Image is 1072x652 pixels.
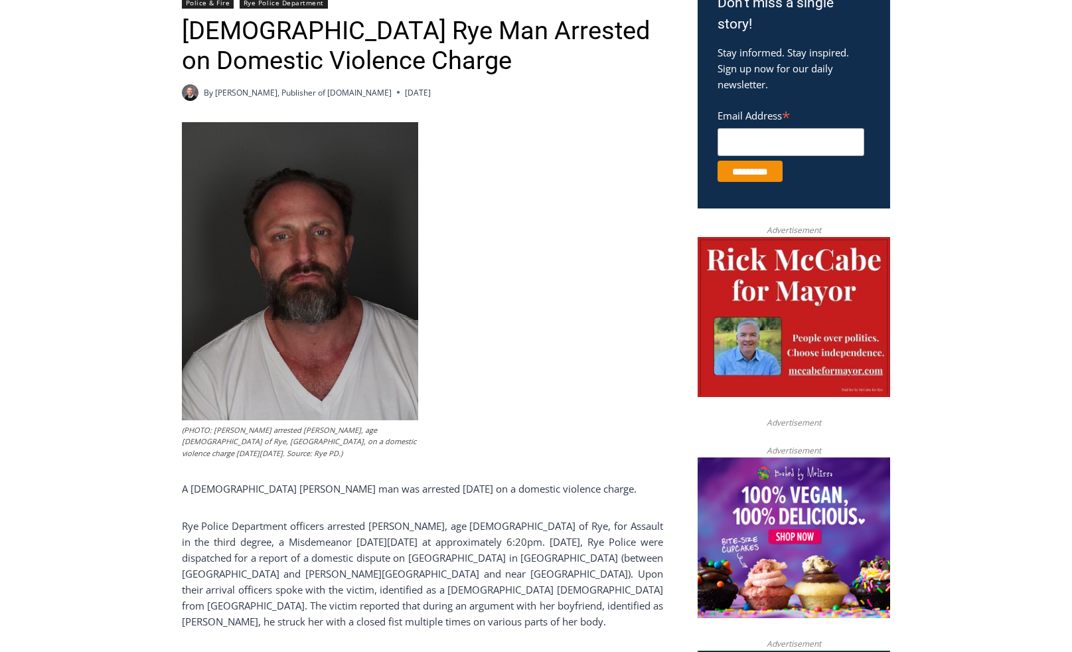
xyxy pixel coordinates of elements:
[182,518,663,629] p: Rye Police Department officers arrested [PERSON_NAME], age [DEMOGRAPHIC_DATA] of Rye, for Assault...
[215,87,392,98] a: [PERSON_NAME], Publisher of [DOMAIN_NAME]
[182,424,418,459] figcaption: (PHOTO: [PERSON_NAME] arrested [PERSON_NAME], age [DEMOGRAPHIC_DATA] of Rye, [GEOGRAPHIC_DATA], o...
[753,637,834,650] span: Advertisement
[698,237,890,398] img: McCabe for Mayor
[182,481,663,497] p: A [DEMOGRAPHIC_DATA] [PERSON_NAME] man was arrested [DATE] on a domestic violence charge.
[718,102,864,126] label: Email Address
[319,129,643,165] a: Intern @ [DOMAIN_NAME]
[698,457,890,618] img: Baked by Melissa
[182,16,663,76] h1: [DEMOGRAPHIC_DATA] Rye Man Arrested on Domestic Violence Charge
[718,44,870,92] p: Stay informed. Stay inspired. Sign up now for our daily newsletter.
[335,1,627,129] div: "[PERSON_NAME] and I covered the [DATE] Parade, which was a really eye opening experience as I ha...
[753,444,834,457] span: Advertisement
[182,84,198,101] a: Author image
[204,86,213,99] span: By
[347,132,615,162] span: Intern @ [DOMAIN_NAME]
[182,122,418,420] img: (PHOTO: Rye PD arrested Michael P. O’Connell, age 42 of Rye, NY, on a domestic violence charge on...
[753,416,834,429] span: Advertisement
[405,86,431,99] time: [DATE]
[753,224,834,236] span: Advertisement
